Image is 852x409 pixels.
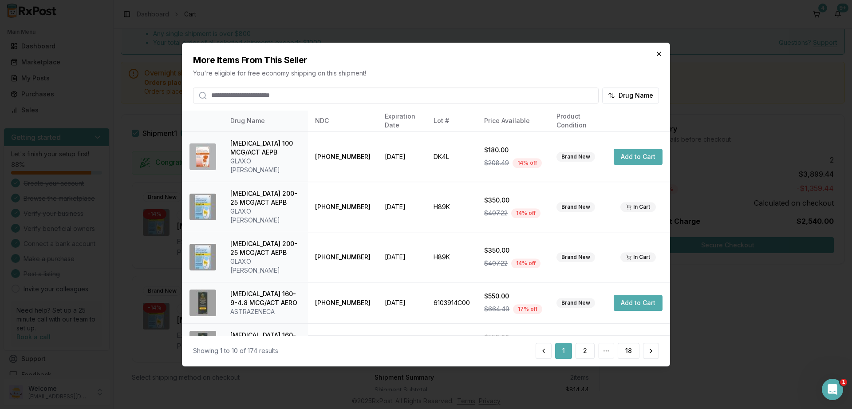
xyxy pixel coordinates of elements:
td: [PHONE_NUMBER] [308,132,378,182]
div: [MEDICAL_DATA] 160-9-4.8 MCG/ACT AERO [230,290,301,307]
td: [PHONE_NUMBER] [308,182,378,232]
td: H89K [426,182,477,232]
div: $550.00 [484,333,542,342]
div: 14 % off [511,208,540,218]
td: [PHONE_NUMBER] [308,324,378,365]
div: 17 % off [513,304,542,314]
div: $350.00 [484,196,542,205]
td: [DATE] [378,282,426,324]
img: Breo Ellipta 200-25 MCG/ACT AEPB [189,194,216,220]
p: You're eligible for free economy shipping on this shipment! [193,69,659,78]
button: Add to Cart [614,295,663,311]
div: Brand New [556,298,595,308]
img: Breztri Aerosphere 160-9-4.8 MCG/ACT AERO [189,331,216,357]
th: Lot # [426,111,477,132]
th: NDC [308,111,378,132]
div: 14 % off [511,258,540,268]
div: 14 % off [513,158,542,168]
span: 1 [840,379,847,386]
img: Breztri Aerosphere 160-9-4.8 MCG/ACT AERO [189,290,216,316]
td: H89K [426,232,477,282]
img: Arnuity Ellipta 100 MCG/ACT AEPB [189,143,216,170]
div: GLAXO [PERSON_NAME] [230,207,301,225]
th: Product Condition [549,111,607,132]
div: [MEDICAL_DATA] 200-25 MCG/ACT AEPB [230,239,301,257]
span: Drug Name [619,91,653,100]
span: $664.49 [484,305,509,314]
div: In Cart [620,252,656,262]
div: $550.00 [484,292,542,301]
th: Price Available [477,111,549,132]
td: [DATE] [378,232,426,282]
th: Expiration Date [378,111,426,132]
div: GLAXO [PERSON_NAME] [230,157,301,175]
div: GLAXO [PERSON_NAME] [230,257,301,275]
td: [DATE] [378,324,426,365]
h2: More Items From This Seller [193,54,659,66]
div: [MEDICAL_DATA] 200-25 MCG/ACT AEPB [230,189,301,207]
td: DK4L [426,132,477,182]
td: [DATE] [378,182,426,232]
span: $407.22 [484,259,508,268]
td: 6103914C00 [426,282,477,324]
span: $407.22 [484,209,508,218]
td: 6103914C00 [426,324,477,365]
div: ASTRAZENECA [230,307,301,316]
div: $180.00 [484,146,542,155]
td: [PHONE_NUMBER] [308,282,378,324]
div: Brand New [556,252,595,262]
div: [MEDICAL_DATA] 100 MCG/ACT AEPB [230,139,301,157]
div: $350.00 [484,246,542,255]
div: Brand New [556,202,595,212]
button: Add to Cart [614,149,663,165]
div: [MEDICAL_DATA] 160-9-4.8 MCG/ACT AERO [230,331,301,349]
td: [PHONE_NUMBER] [308,232,378,282]
td: [DATE] [378,132,426,182]
iframe: Intercom live chat [822,379,843,400]
button: 18 [618,343,639,359]
div: In Cart [620,202,656,212]
div: Showing 1 to 10 of 174 results [193,346,278,355]
button: Drug Name [602,87,659,103]
button: 2 [576,343,595,359]
div: Brand New [556,152,595,162]
span: $208.49 [484,159,509,167]
th: Drug Name [223,111,308,132]
button: 1 [555,343,572,359]
img: Breo Ellipta 200-25 MCG/ACT AEPB [189,244,216,270]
